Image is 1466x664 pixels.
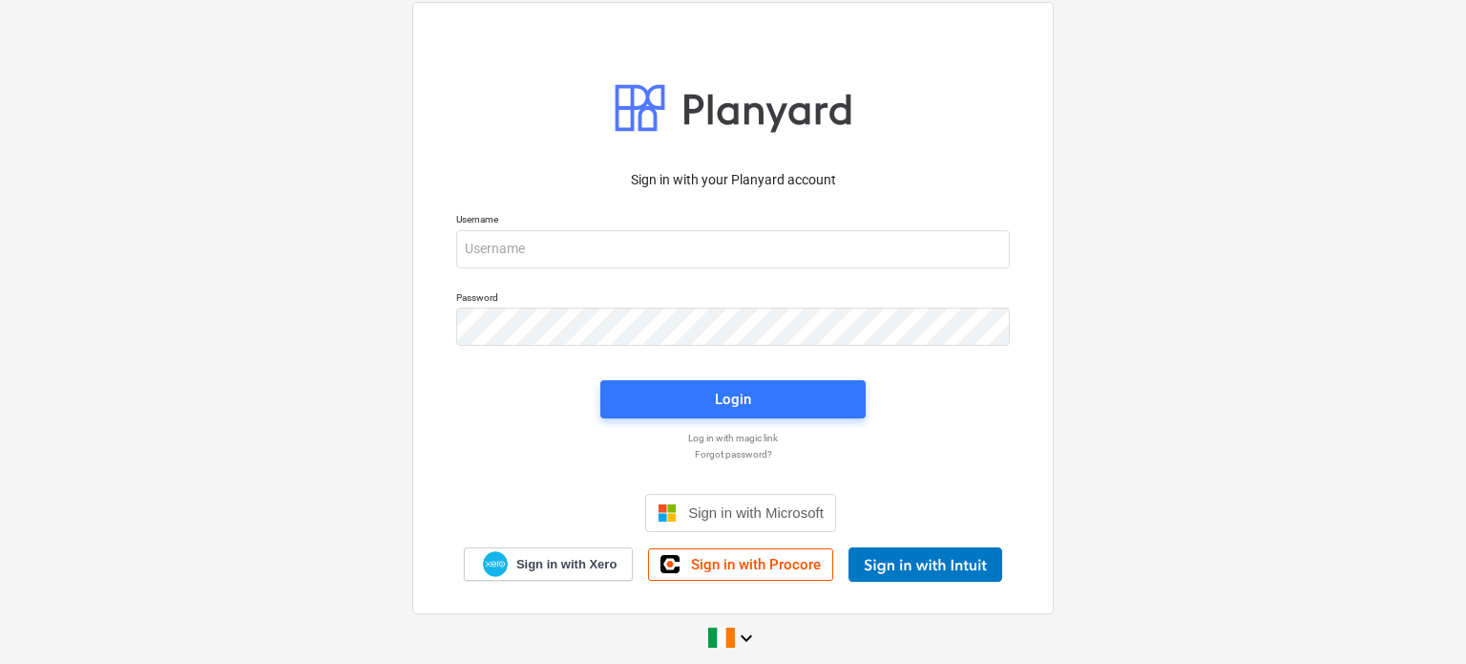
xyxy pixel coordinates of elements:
[600,380,866,418] button: Login
[648,548,833,581] a: Sign in with Procore
[715,387,751,412] div: Login
[447,448,1019,461] a: Forgot password?
[691,556,821,573] span: Sign in with Procore
[456,291,1010,308] p: Password
[464,547,634,581] a: Sign in with Xero
[447,432,1019,444] a: Log in with magic link
[516,556,617,573] span: Sign in with Xero
[658,503,677,523] img: Microsoft logo
[456,230,1010,268] input: Username
[688,504,824,521] span: Sign in with Microsoft
[483,551,508,577] img: Xero logo
[456,213,1010,229] p: Username
[456,170,1010,190] p: Sign in with your Planyard account
[735,627,758,650] i: keyboard_arrow_down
